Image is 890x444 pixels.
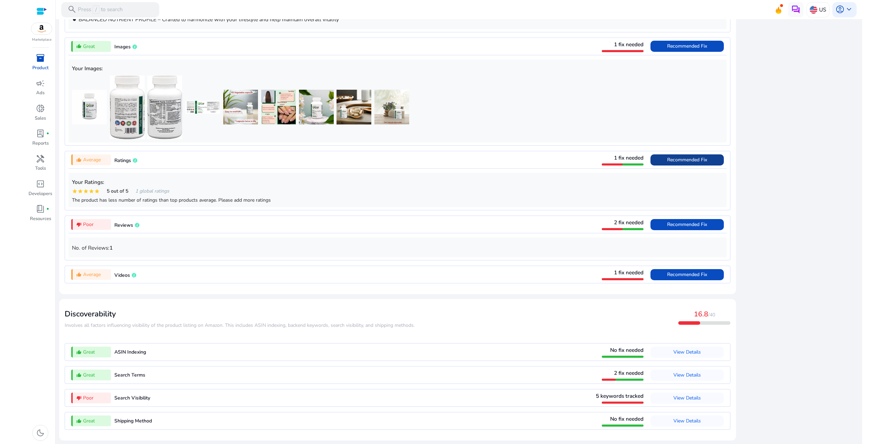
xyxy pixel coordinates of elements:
[76,372,82,378] mat-icon: thumb_up_alt
[94,188,100,194] mat-icon: star
[819,3,826,16] p: US
[83,271,101,278] span: Average
[78,188,83,194] mat-icon: star
[610,415,644,422] span: No fix needed
[29,191,52,197] p: Developers
[185,101,220,114] img: 81KkR70OILL.jpg
[36,104,45,113] span: donut_small
[36,179,45,188] span: code_blocks
[76,395,82,401] mat-icon: thumb_down_alt
[89,188,94,194] mat-icon: star
[337,90,371,124] img: 61Q3Smt0rnL.jpg
[114,43,131,50] span: Images
[614,269,644,276] span: 1 fix needed
[28,153,53,178] a: handymanTools
[76,272,82,277] mat-icon: thumb_up_alt
[83,43,95,50] span: Great
[36,428,45,437] span: dark_mode
[114,222,133,228] span: Reviews
[28,77,53,102] a: campaignAds
[110,75,145,139] img: 61czoOEYEBL.jpg
[83,417,95,425] span: Great
[135,187,169,195] span: 1 global ratings
[76,418,82,424] mat-icon: thumb_up_alt
[667,221,707,228] span: Recommended Fix
[650,415,724,427] button: View Details
[32,140,49,147] p: Reports
[708,312,715,318] span: /40
[65,309,415,318] h3: Discoverability
[673,418,701,424] span: View Details
[650,370,724,381] button: View Details
[32,65,49,72] p: Product
[614,369,644,377] span: 2 fix needed
[299,90,334,124] img: 61wZ9IUK+IL.jpg
[667,156,707,163] span: Recommended Fix
[650,154,724,166] button: Recommended Fix
[667,271,707,278] span: Recommended Fix
[114,157,131,164] span: Ratings
[28,103,53,128] a: donut_smallSales
[694,309,708,319] span: 16.8
[83,188,89,194] mat-icon: star
[650,269,724,280] button: Recommended Fix
[147,75,182,139] img: 71L3kHBasFL.jpg
[610,346,644,354] span: No fix needed
[650,41,724,52] button: Recommended Fix
[374,90,409,124] img: 61YhNqPPWhL.jpg
[223,90,258,124] img: 618vhyIZD5L.jpg
[36,129,45,138] span: lab_profile
[31,23,52,34] img: amazon.svg
[83,371,95,379] span: Great
[72,244,723,252] p: No. of Reviews:
[32,37,51,42] p: Marketplace
[667,43,707,49] span: Recommended Fix
[65,322,415,329] span: ​​Involves all factors influencing visibility of the product listing on Amazon. This includes ASI...
[673,372,701,378] span: View Details
[614,154,644,161] span: 1 fix needed
[36,90,44,97] p: Ads
[114,372,145,378] span: Search Terms
[83,156,101,163] span: Average
[28,52,53,77] a: inventory_2Product
[650,219,724,230] button: Recommended Fix
[673,349,701,355] span: View Details
[72,90,107,124] img: 61WHExURANL.jpg
[72,196,723,204] div: The product has less number of ratings than top products average. Please add more ratings
[46,132,49,135] span: fiber_manual_record
[261,90,296,124] img: 6156o7QEFIL.jpg
[673,395,701,401] span: View Details
[28,203,53,228] a: book_4fiber_manual_recordResources
[36,79,45,88] span: campaign
[650,347,724,358] button: View Details
[614,41,644,48] span: 1 fix needed
[596,392,644,399] span: 5 keywords tracked
[28,178,53,203] a: code_blocksDevelopers
[114,272,130,278] span: Videos
[650,393,724,404] button: View Details
[72,188,78,194] mat-icon: star
[78,6,123,14] p: Press to search
[76,349,82,355] mat-icon: thumb_up_alt
[36,54,45,63] span: inventory_2
[35,115,46,122] p: Sales
[76,43,82,49] mat-icon: thumb_up_alt
[46,208,49,211] span: fiber_manual_record
[114,395,150,401] span: Search Visibility
[83,348,95,356] span: Great
[76,157,82,163] mat-icon: thumb_up_alt
[107,187,128,195] span: 5 out of 5
[835,5,844,14] span: account_circle
[83,221,94,228] span: Poor
[72,179,723,185] h5: Your Ratings:
[36,154,45,163] span: handyman
[72,65,723,72] h5: Your Images:
[76,222,82,227] mat-icon: thumb_down_alt
[844,5,853,14] span: keyboard_arrow_down
[614,219,644,226] span: 2 fix needed
[36,204,45,213] span: book_4
[35,165,46,172] p: Tools
[83,394,94,402] span: Poor
[114,418,152,424] span: Shipping Method
[30,216,51,223] p: Resources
